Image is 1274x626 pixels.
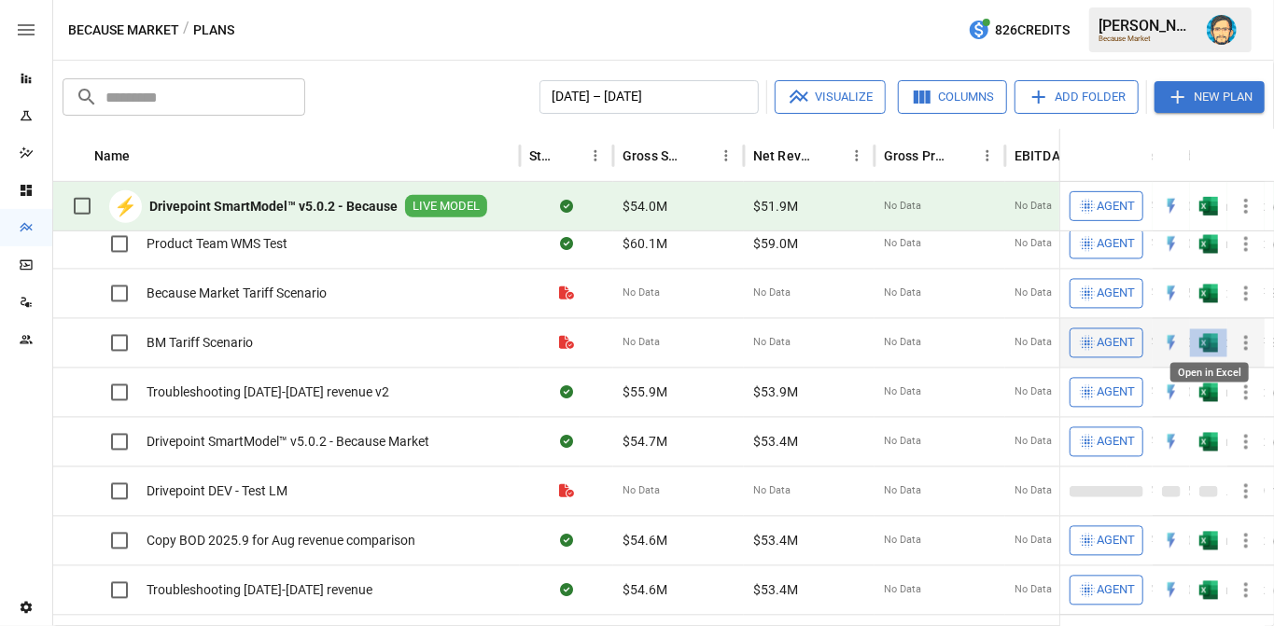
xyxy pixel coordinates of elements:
div: Open in Quick Edit [1162,433,1181,452]
span: No Data [884,484,921,499]
span: No Data [623,286,660,301]
span: Agent [1097,579,1135,601]
div: Open in Excel [1199,581,1218,600]
div: Because Market [1099,35,1196,43]
span: No Data [1015,583,1052,598]
div: Net Revenue [753,148,816,163]
div: Gross Profit [884,148,946,163]
span: Agent [1097,283,1135,304]
button: Visualize [775,80,886,114]
img: quick-edit-flash.b8aec18c.svg [1162,197,1181,216]
span: $53.4M [753,532,798,550]
img: excel-icon.76473adf.svg [1199,235,1218,254]
button: New Plan [1155,81,1265,113]
button: Agent [1070,278,1143,308]
div: Name [94,148,131,163]
button: Sort [556,143,582,169]
button: Net Revenue column menu [844,143,870,169]
img: excel-icon.76473adf.svg [1199,581,1218,600]
b: Drivepoint SmartModel™ v5.0.2 - Because [149,197,398,216]
span: Troubleshooting [DATE]-[DATE] revenue v2 [147,383,389,402]
span: No Data [623,336,660,351]
span: $53.9M [753,383,798,402]
button: Because Market [68,19,179,42]
button: Agent [1070,525,1143,555]
div: Open in Quick Edit [1162,532,1181,550]
button: Agent [1070,229,1143,258]
span: $53.4M [753,433,798,452]
button: Columns [898,80,1007,114]
span: No Data [884,286,921,301]
div: Sync complete [560,532,573,550]
button: Agent [1070,377,1143,407]
span: $54.0M [623,197,667,216]
button: Sort [133,143,159,169]
div: Open in Excel [1199,285,1218,303]
div: Sync complete [560,383,573,402]
span: No Data [884,336,921,351]
span: LIVE MODEL [405,198,487,216]
button: Sort [1239,143,1265,169]
div: Status [529,148,554,163]
div: File is not a valid Drivepoint model [559,482,574,501]
div: Open in Quick Edit [1162,197,1181,216]
div: Open in Quick Edit [1162,581,1181,600]
span: No Data [1015,237,1052,252]
div: [PERSON_NAME] [1099,17,1196,35]
div: Open in Excel [1199,532,1218,550]
div: Open in Excel [1199,433,1218,452]
div: EBITDA [1015,148,1060,163]
div: Sync complete [560,235,573,254]
button: Sort [948,143,974,169]
span: $54.6M [623,581,667,600]
div: Open in Excel [1199,197,1218,216]
button: Dana Basken [1196,4,1248,56]
span: No Data [753,286,791,301]
span: $51.9M [753,197,798,216]
span: No Data [884,534,921,549]
span: No Data [1015,534,1052,549]
img: excel-icon.76473adf.svg [1199,285,1218,303]
span: No Data [884,583,921,598]
img: quick-edit-flash.b8aec18c.svg [1162,235,1181,254]
img: quick-edit-flash.b8aec18c.svg [1162,532,1181,550]
div: Open in Quick Edit [1162,235,1181,254]
span: $55.9M [623,383,667,402]
span: No Data [884,435,921,450]
div: Sync complete [560,433,573,452]
span: Because Market Tariff Scenario [147,285,327,303]
span: Agent [1097,233,1135,255]
span: No Data [1015,435,1052,450]
span: No Data [623,484,660,499]
img: Dana Basken [1207,15,1237,45]
div: ⚡ [109,190,142,223]
button: Sort [687,143,713,169]
span: $54.7M [623,433,667,452]
button: Sort [818,143,844,169]
img: quick-edit-flash.b8aec18c.svg [1162,383,1181,402]
span: $59.0M [753,235,798,254]
button: Agent [1070,426,1143,456]
div: File is not a valid Drivepoint model [559,285,574,303]
span: $53.4M [753,581,798,600]
span: No Data [753,484,791,499]
span: Agent [1097,332,1135,354]
span: Agent [1097,431,1135,452]
button: Agent [1070,191,1143,221]
img: quick-edit-flash.b8aec18c.svg [1162,581,1181,600]
div: Open in Quick Edit [1162,334,1181,353]
div: / [183,19,189,42]
button: Gross Sales column menu [713,143,739,169]
span: Drivepoint SmartModel™ v5.0.2 - Because Market [147,433,429,452]
span: Agent [1097,530,1135,551]
button: Agent [1070,575,1143,605]
img: excel-icon.76473adf.svg [1199,334,1218,353]
span: Agent [1097,196,1135,217]
img: excel-icon.76473adf.svg [1199,197,1218,216]
span: No Data [1015,484,1052,499]
button: Agent [1070,327,1143,357]
span: BM Tariff Scenario [147,334,253,353]
img: excel-icon.76473adf.svg [1199,433,1218,452]
img: excel-icon.76473adf.svg [1199,383,1218,402]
